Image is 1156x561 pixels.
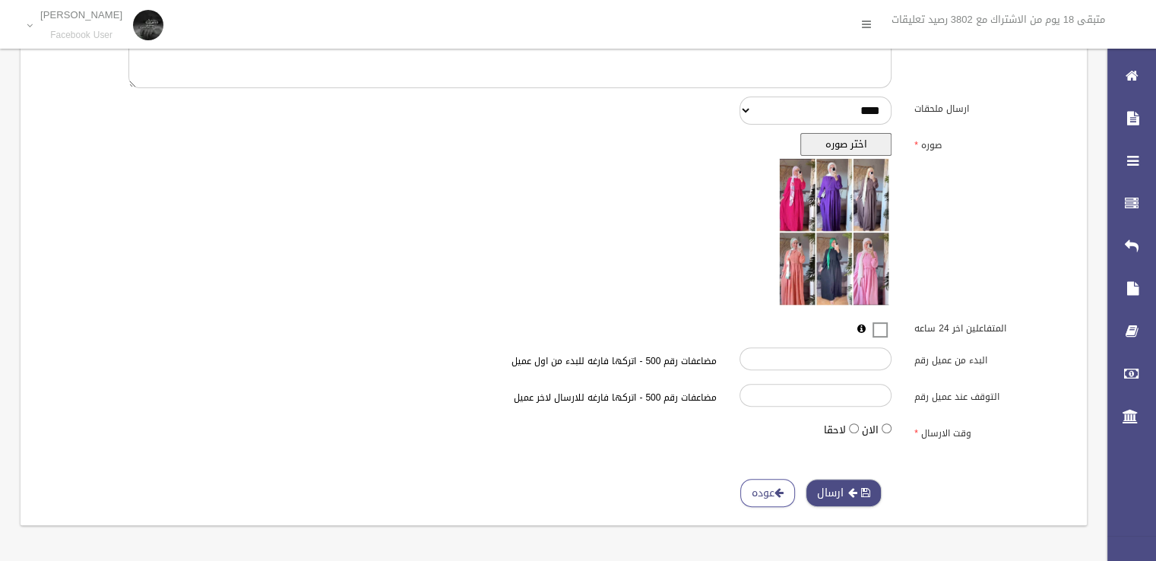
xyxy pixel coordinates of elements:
[800,133,892,156] button: اختر صوره
[777,156,892,308] img: معاينه الصوره
[303,357,717,366] h6: مضاعفات رقم 500 - اتركها فارغه للبدء من اول عميل
[303,393,717,403] h6: مضاعفات رقم 500 - اتركها فارغه للارسال لاخر عميل
[862,421,879,439] label: الان
[903,347,1078,369] label: البدء من عميل رقم
[806,479,882,507] button: ارسال
[903,420,1078,442] label: وقت الارسال
[903,316,1078,338] label: المتفاعلين اخر 24 ساعه
[903,97,1078,118] label: ارسال ملحقات
[740,479,795,507] a: عوده
[903,384,1078,405] label: التوقف عند عميل رقم
[903,133,1078,154] label: صوره
[40,30,122,41] small: Facebook User
[824,421,846,439] label: لاحقا
[40,9,122,21] p: [PERSON_NAME]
